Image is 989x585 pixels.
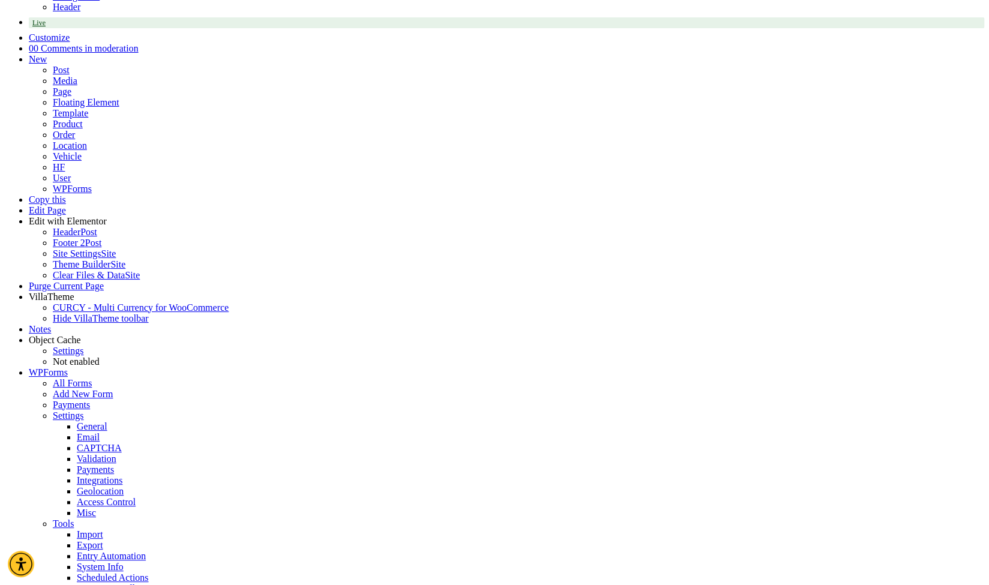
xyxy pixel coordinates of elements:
a: Copy this [29,194,66,205]
span: Post [80,227,97,237]
div: Object Cache [29,335,984,346]
a: Media [53,76,77,86]
a: Page [53,86,71,97]
a: Footer 2Post [53,238,101,248]
a: Notes [29,324,51,334]
a: HeaderPost [53,227,97,237]
a: Payments [53,400,90,410]
a: User [53,173,71,183]
a: Payments [77,464,114,475]
div: Accessibility Menu [8,551,34,577]
a: Product [53,119,83,129]
a: Theme BuilderSite [53,259,125,269]
a: Geolocation [77,486,124,496]
a: HF [53,162,65,172]
span: Clear Files & Data [53,270,125,280]
span: Post [85,238,102,248]
a: WPForms [53,184,92,194]
span: Theme Builder [53,259,110,269]
a: Live [29,17,984,28]
a: Integrations [77,475,122,485]
span: 0 Comments in moderation [34,43,139,53]
a: General [77,421,107,431]
a: Post [53,65,70,75]
a: All Forms [53,378,92,388]
a: Floating Element [53,97,119,107]
span: Header [53,227,80,237]
a: Tools [53,518,74,529]
a: Validation [77,454,116,464]
a: WPForms [29,367,68,377]
a: CAPTCHA [77,443,122,453]
a: Edit Page [29,205,66,215]
span: Site [125,270,140,280]
div: Status: Not enabled [53,356,984,367]
a: Customize [29,32,70,43]
div: VillaTheme [29,292,984,302]
a: Settings [53,410,84,421]
a: Site SettingsSite [53,248,116,259]
span: Footer 2 [53,238,85,248]
span: New [29,54,47,64]
a: Scheduled Actions [77,572,149,583]
a: Entry Automation [77,551,146,561]
span: Edit with Elementor [29,216,107,226]
a: System Info [77,562,124,572]
span: Site [101,248,116,259]
a: Vehicle [53,151,82,161]
a: Export [77,540,103,550]
a: Location [53,140,87,151]
a: Clear Files & DataSite [53,270,140,280]
span: Site [110,259,125,269]
a: Misc [77,508,96,518]
a: Template [53,108,88,118]
a: Purge Current Page [29,281,104,291]
a: Order [53,130,75,140]
a: Settings [53,346,84,356]
a: Import [77,529,103,539]
a: Access Control [77,497,136,507]
span: 0 [29,43,34,53]
a: Add New Form [53,389,113,399]
ul: New [29,65,984,194]
a: CURCY - Multi Currency for WooCommerce [53,302,229,313]
a: Header [53,2,80,12]
span: Hide VillaTheme toolbar [53,313,149,323]
span: Site Settings [53,248,101,259]
a: Email [77,432,100,442]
